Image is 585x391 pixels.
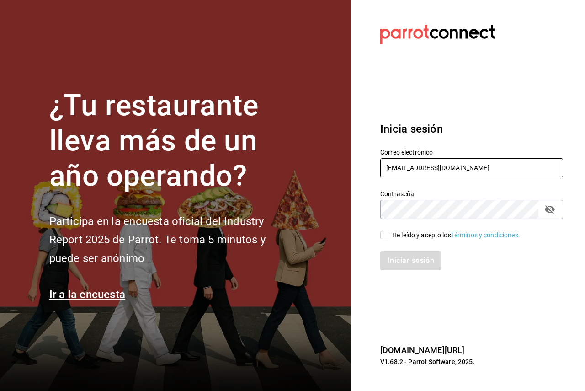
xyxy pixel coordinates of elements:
[49,288,126,301] a: Ir a la encuesta
[49,212,296,268] h2: Participa en la encuesta oficial del Industry Report 2025 de Parrot. Te toma 5 minutos y puede se...
[392,230,520,240] div: He leído y acepto los
[451,231,520,239] a: Términos y condiciones.
[380,149,563,155] label: Correo electrónico
[49,88,296,193] h1: ¿Tu restaurante lleva más de un año operando?
[380,121,563,137] h3: Inicia sesión
[542,202,558,217] button: passwordField
[380,345,464,355] a: [DOMAIN_NAME][URL]
[380,158,563,177] input: Ingresa tu correo electrónico
[380,357,563,366] p: V1.68.2 - Parrot Software, 2025.
[380,191,563,197] label: Contraseña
